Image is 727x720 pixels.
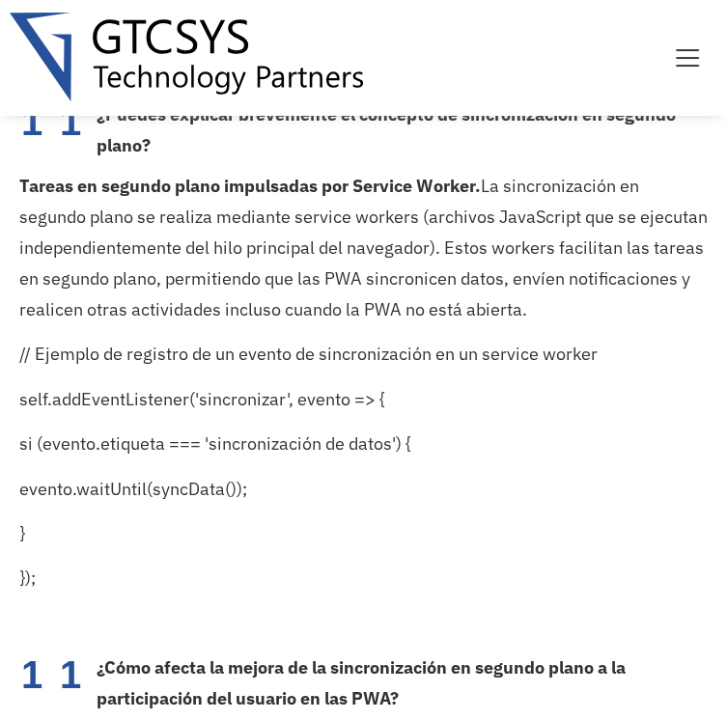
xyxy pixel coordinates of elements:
[10,13,363,101] img: Logotipo de Gtcsys
[19,478,247,500] font: evento.waitUntil(syncData());
[19,522,25,544] font: }
[97,656,626,709] font: ¿Cómo afecta la mejora de la sincronización en segundo plano a la participación del usuario en la...
[19,343,598,365] font: // Ejemplo de registro de un evento de sincronización en un service worker
[19,432,411,455] font: si (evento.etiqueta === 'sincronización de datos') {
[97,103,676,156] font: ¿Puedes explicar brevemente el concepto de sincronización en segundo plano?
[19,175,708,320] font: La sincronización en segundo plano se realiza mediante service workers (archivos JavaScript que s...
[19,388,385,410] font: self.addEventListener('sincronizar', evento => {
[19,175,481,197] font: Tareas en segundo plano impulsadas por Service Worker.
[19,567,36,589] font: });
